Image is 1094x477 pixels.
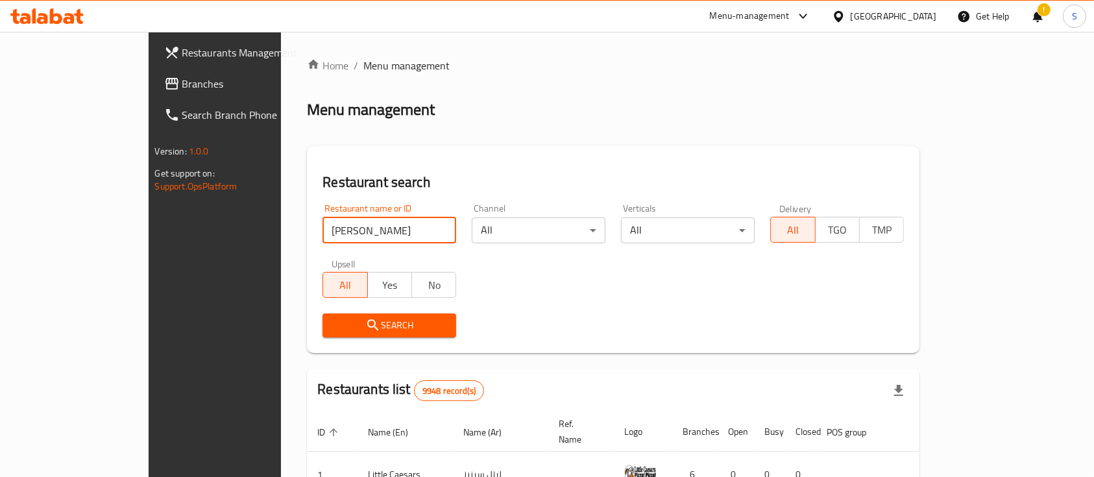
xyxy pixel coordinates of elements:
span: Version: [155,143,187,160]
span: No [417,276,451,295]
th: Logo [614,412,672,452]
button: Search [322,313,456,337]
span: ID [317,424,342,440]
span: POS group [827,424,883,440]
span: Name (En) [368,424,425,440]
button: No [411,272,456,298]
span: Name (Ar) [463,424,518,440]
a: Restaurants Management [154,37,332,68]
nav: breadcrumb [307,58,919,73]
button: Yes [367,272,412,298]
div: Export file [883,375,914,406]
span: TMP [865,221,899,239]
span: Yes [373,276,407,295]
h2: Restaurants list [317,380,484,401]
span: 9948 record(s) [415,385,483,397]
button: TGO [815,217,860,243]
span: Branches [182,76,321,92]
a: Support.OpsPlatform [155,178,237,195]
div: [GEOGRAPHIC_DATA] [851,9,936,23]
label: Delivery [779,204,812,213]
div: Total records count [414,380,484,401]
span: All [328,276,362,295]
div: All [472,217,605,243]
div: All [621,217,755,243]
span: 1.0.0 [189,143,209,160]
span: Get support on: [155,165,215,182]
span: Ref. Name [559,416,598,447]
button: TMP [859,217,904,243]
span: S [1072,9,1077,23]
button: All [770,217,815,243]
li: / [354,58,358,73]
h2: Menu management [307,99,435,120]
th: Branches [672,412,718,452]
span: All [776,221,810,239]
span: TGO [821,221,855,239]
a: Branches [154,68,332,99]
button: All [322,272,367,298]
span: Menu management [363,58,450,73]
th: Closed [785,412,816,452]
input: Search for restaurant name or ID.. [322,217,456,243]
label: Upsell [332,259,356,268]
span: Restaurants Management [182,45,321,60]
span: Search Branch Phone [182,107,321,123]
th: Open [718,412,754,452]
h2: Restaurant search [322,173,904,192]
div: Menu-management [710,8,790,24]
a: Search Branch Phone [154,99,332,130]
span: Search [333,317,446,334]
th: Busy [754,412,785,452]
